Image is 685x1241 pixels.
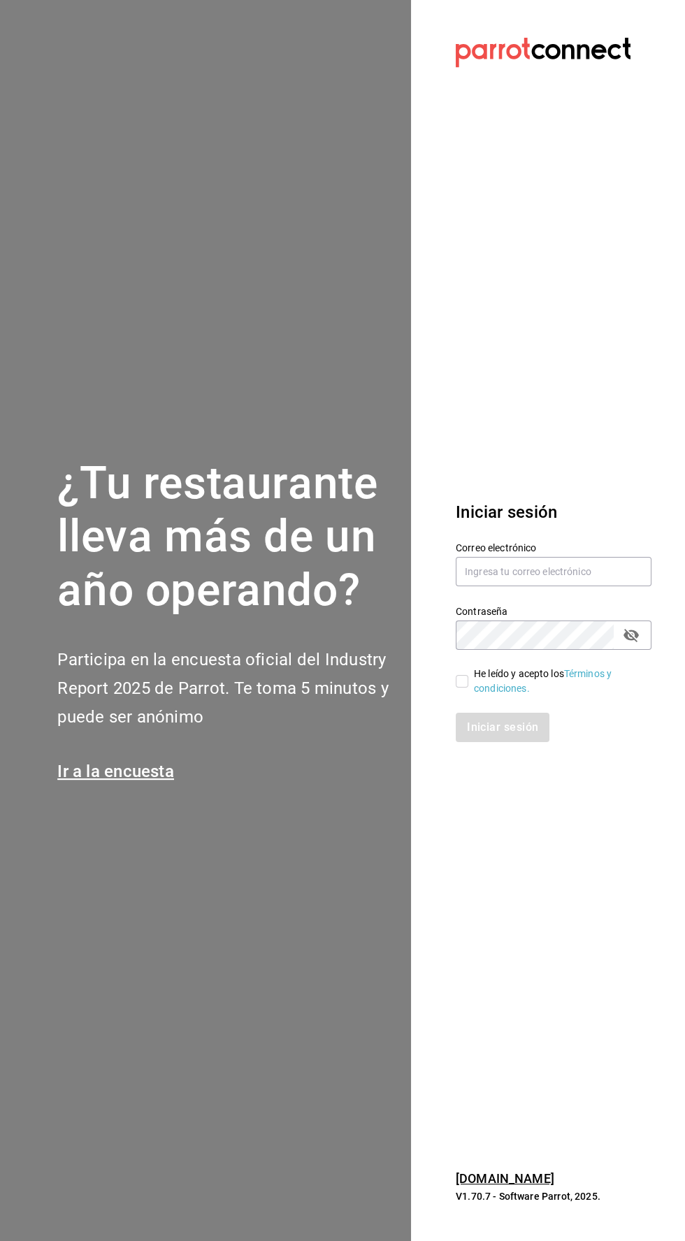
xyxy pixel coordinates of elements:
a: Ir a la encuesta [57,762,174,781]
font: Correo electrónico [456,542,536,553]
font: Iniciar sesión [456,502,557,522]
a: Términos y condiciones. [474,668,612,694]
button: campo de contraseña [619,623,643,647]
a: [DOMAIN_NAME] [456,1171,554,1186]
font: V1.70.7 - Software Parrot, 2025. [456,1191,600,1202]
font: Participa en la encuesta oficial del Industry Report 2025 de Parrot. Te toma 5 minutos y puede se... [57,650,388,727]
font: He leído y acepto los [474,668,564,679]
font: ¿Tu restaurante lleva más de un año operando? [57,457,377,617]
input: Ingresa tu correo electrónico [456,557,651,586]
font: Contraseña [456,605,507,616]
